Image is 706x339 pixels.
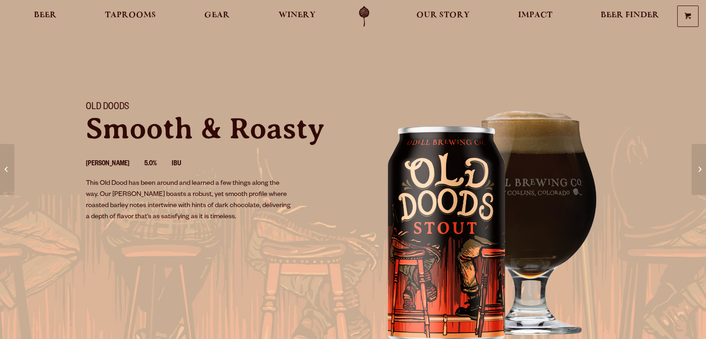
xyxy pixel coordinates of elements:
a: Odell Home [347,6,382,27]
span: Winery [279,12,316,19]
span: Taprooms [105,12,156,19]
p: Smooth & Roasty [86,114,342,143]
a: Our Story [410,6,476,27]
span: Our Story [416,12,470,19]
li: [PERSON_NAME] [86,158,144,170]
a: Beer [28,6,63,27]
a: Taprooms [99,6,162,27]
span: Impact [518,12,552,19]
p: This Old Dood has been around and learned a few things along the way. Our [PERSON_NAME] boasts a ... [86,178,291,223]
h1: Old Doods [86,102,342,114]
a: Beer Finder [595,6,665,27]
span: Beer Finder [601,12,659,19]
li: IBU [172,158,196,170]
a: Gear [198,6,236,27]
li: 5.0% [144,158,172,170]
span: Gear [204,12,230,19]
span: Beer [34,12,57,19]
a: Winery [272,6,322,27]
a: Impact [512,6,558,27]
